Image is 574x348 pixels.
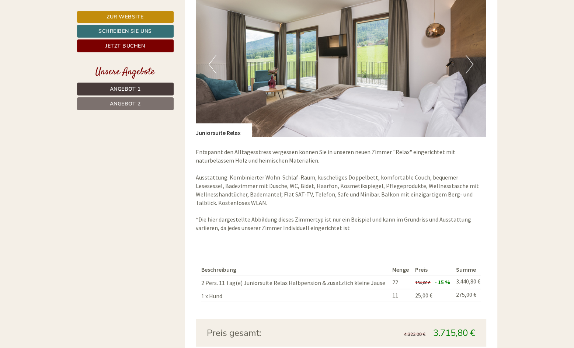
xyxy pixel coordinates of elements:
[453,264,480,275] th: Summe
[404,331,425,337] span: 4.323,00 €
[77,39,174,52] a: Jetzt buchen
[389,264,412,275] th: Menge
[201,264,389,275] th: Beschreibung
[412,264,453,275] th: Preis
[173,20,285,42] div: Guten Tag, wie können wir Ihnen helfen?
[177,36,279,41] small: 16:38
[196,148,486,232] p: Entspannt den Alltagesstress vergessen können Sie in unseren neuen Zimmer "Relax" eingerichtet mi...
[110,100,141,107] span: Angebot 2
[415,280,430,285] span: 184,00 €
[196,123,252,137] div: Juniorsuite Relax
[389,289,412,302] td: 11
[466,55,473,73] button: Next
[110,86,141,93] span: Angebot 1
[246,194,291,207] button: Senden
[177,21,279,27] div: Sie
[389,275,412,289] td: 22
[77,25,174,38] a: Schreiben Sie uns
[415,292,432,299] span: 25,00 €
[132,6,159,18] div: [DATE]
[201,326,341,339] div: Preis gesamt:
[201,275,389,289] td: 2 Pers. 11 Tag(e) Juniorsuite Relax Halbpension & zusätzlich kleine Jause
[433,327,475,338] span: 3.715,80 €
[453,289,480,302] td: 275,00 €
[201,289,389,302] td: 1 x Hund
[453,275,480,289] td: 3.440,80 €
[434,278,450,286] span: - 15 %
[209,55,216,73] button: Previous
[77,65,174,79] div: Unsere Angebote
[77,11,174,23] a: Zur Website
